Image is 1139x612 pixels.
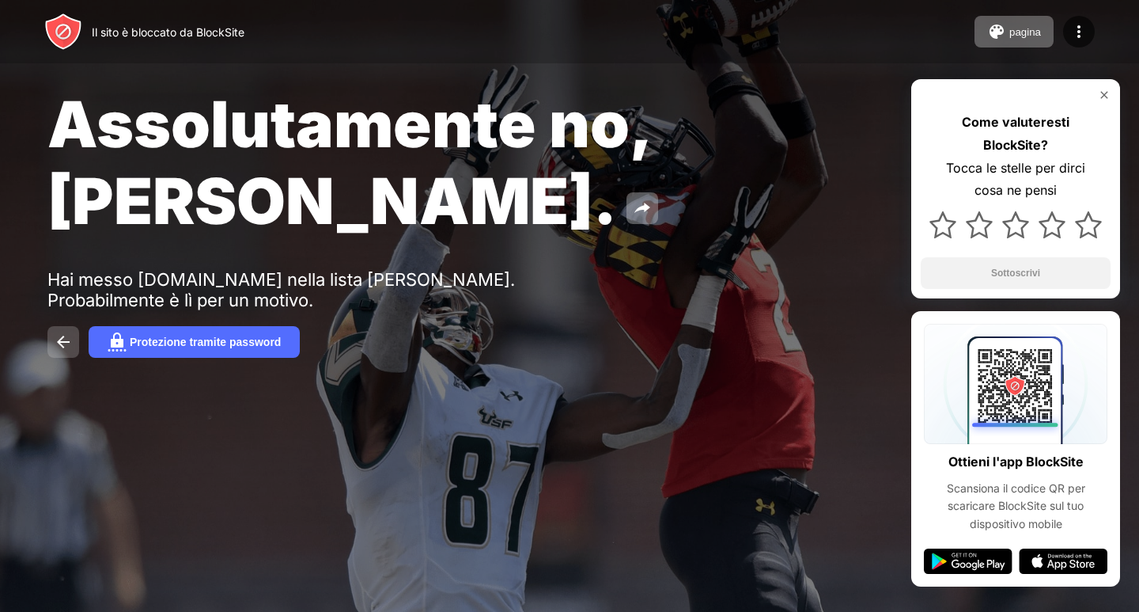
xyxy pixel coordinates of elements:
button: Protezione tramite password [89,326,300,358]
img: share.svg [633,199,652,218]
img: app-store.svg [1019,549,1107,574]
button: Sottoscrivi [921,257,1111,289]
font: Tocca le stelle per dirci cosa ne pensi [946,160,1085,199]
img: pallet.svg [987,22,1006,41]
font: Sottoscrivi [991,268,1040,279]
img: rate-us-close.svg [1098,89,1111,101]
font: Il sito è bloccato da BlockSite [92,25,244,39]
img: star.svg [1039,211,1065,238]
font: Assolutamente no, [PERSON_NAME]. [47,86,649,239]
font: pagina [1009,26,1041,38]
img: menu-icon.svg [1069,22,1088,41]
img: header-logo.svg [44,13,82,51]
img: google-play.svg [924,549,1012,574]
font: Protezione tramite password [130,336,281,348]
font: Ottieni l'app BlockSite [948,454,1084,469]
img: back.svg [54,333,73,352]
font: Come valuteresti BlockSite? [962,114,1069,153]
button: pagina [974,16,1054,48]
img: star.svg [966,211,993,238]
img: star.svg [929,211,956,238]
img: password.svg [108,333,127,352]
img: star.svg [1002,211,1029,238]
font: Hai messo [DOMAIN_NAME] nella lista [PERSON_NAME]. Probabilmente è lì per un motivo. [47,269,515,310]
img: star.svg [1075,211,1102,238]
font: Scansiona il codice QR per scaricare BlockSite sul tuo dispositivo mobile [947,481,1085,530]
